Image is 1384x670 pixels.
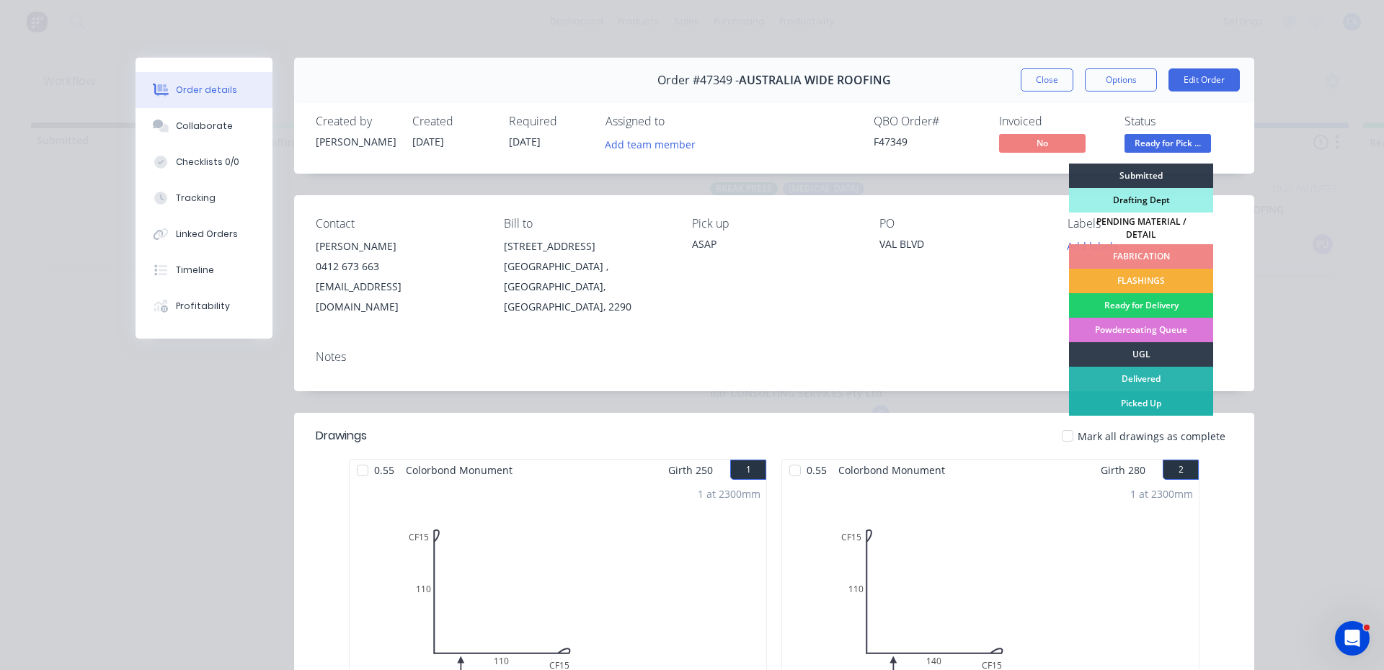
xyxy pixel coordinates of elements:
[316,217,481,231] div: Contact
[400,460,518,481] span: Colorbond Monument
[874,115,982,128] div: QBO Order #
[368,460,400,481] span: 0.55
[136,108,272,144] button: Collaborate
[1069,367,1213,391] div: Delivered
[1069,293,1213,318] div: Ready for Delivery
[1124,134,1211,152] span: Ready for Pick ...
[1130,486,1193,501] div: 1 at 2300mm
[504,256,669,317] div: [GEOGRAPHIC_DATA] , [GEOGRAPHIC_DATA], [GEOGRAPHIC_DATA], 2290
[176,192,216,205] div: Tracking
[136,72,272,108] button: Order details
[136,216,272,252] button: Linked Orders
[176,120,233,133] div: Collaborate
[1069,391,1213,416] div: Picked Up
[879,236,1044,256] div: VAL BLVD
[1069,213,1213,244] div: PENDING MATERIAL / DETAIL
[1069,269,1213,293] div: FLASHINGS
[316,236,481,317] div: [PERSON_NAME]0412 673 663[EMAIL_ADDRESS][DOMAIN_NAME]
[605,115,750,128] div: Assigned to
[1060,236,1126,256] button: Add labels
[692,236,857,251] div: ASAP
[730,460,766,480] button: 1
[999,134,1086,152] span: No
[1335,621,1370,656] iframe: Intercom live chat
[136,180,272,216] button: Tracking
[509,115,588,128] div: Required
[316,350,1233,364] div: Notes
[316,277,481,317] div: [EMAIL_ADDRESS][DOMAIN_NAME]
[879,217,1044,231] div: PO
[1163,460,1199,480] button: 2
[999,115,1107,128] div: Invoiced
[176,264,214,277] div: Timeline
[739,73,891,87] span: AUSTRALIA WIDE ROOFING
[1069,244,1213,269] div: FABRICATION
[1068,217,1233,231] div: Labels
[1124,134,1211,156] button: Ready for Pick ...
[1021,68,1073,91] button: Close
[1069,164,1213,188] div: Submitted
[692,217,857,231] div: Pick up
[874,134,982,149] div: F47349
[316,236,481,256] div: [PERSON_NAME]
[136,144,272,180] button: Checklists 0/0
[176,84,237,97] div: Order details
[136,288,272,324] button: Profitability
[316,427,367,445] div: Drawings
[1101,460,1145,481] span: Girth 280
[1069,318,1213,342] div: Powdercoating Queue
[316,256,481,277] div: 0412 673 663
[1124,115,1233,128] div: Status
[504,236,669,256] div: [STREET_ADDRESS]
[316,115,395,128] div: Created by
[668,460,713,481] span: Girth 250
[1069,188,1213,213] div: Drafting Dept
[598,134,704,153] button: Add team member
[1168,68,1240,91] button: Edit Order
[1069,342,1213,367] div: UGL
[1085,68,1157,91] button: Options
[412,115,492,128] div: Created
[316,134,395,149] div: [PERSON_NAME]
[801,460,833,481] span: 0.55
[698,486,760,501] div: 1 at 2300mm
[504,236,669,317] div: [STREET_ADDRESS][GEOGRAPHIC_DATA] , [GEOGRAPHIC_DATA], [GEOGRAPHIC_DATA], 2290
[833,460,951,481] span: Colorbond Monument
[605,134,704,153] button: Add team member
[504,217,669,231] div: Bill to
[657,73,739,87] span: Order #47349 -
[136,252,272,288] button: Timeline
[176,228,238,241] div: Linked Orders
[176,300,230,313] div: Profitability
[176,156,239,169] div: Checklists 0/0
[509,135,541,148] span: [DATE]
[412,135,444,148] span: [DATE]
